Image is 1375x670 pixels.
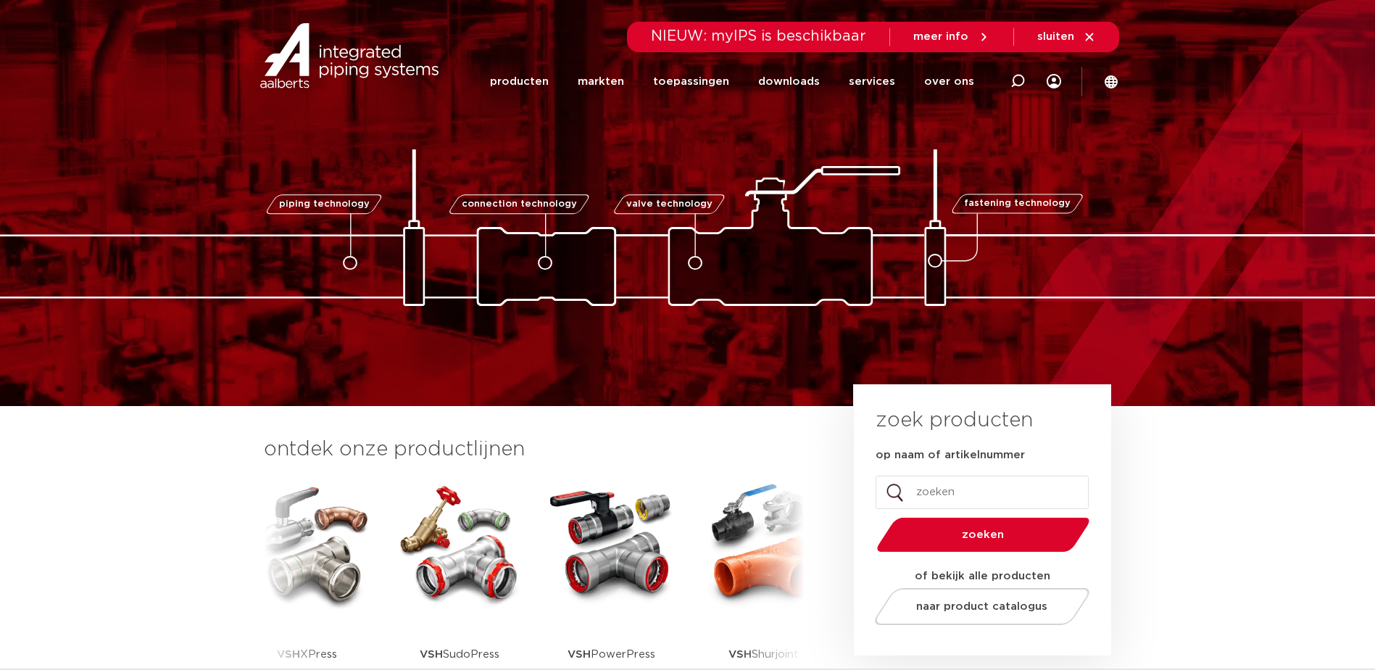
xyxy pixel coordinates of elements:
span: fastening technology [964,199,1071,209]
span: connection technology [461,199,576,209]
a: markten [578,52,624,111]
a: producten [490,52,549,111]
strong: VSH [420,649,443,660]
span: sluiten [1037,31,1074,42]
strong: VSH [728,649,752,660]
strong: VSH [568,649,591,660]
a: toepassingen [653,52,729,111]
strong: of bekijk alle producten [915,571,1050,582]
a: sluiten [1037,30,1096,44]
span: zoeken [914,529,1052,540]
span: valve technology [626,199,713,209]
button: zoeken [871,516,1095,553]
span: meer info [913,31,968,42]
div: my IPS [1047,52,1061,111]
h3: ontdek onze productlijnen [264,435,805,464]
a: downloads [758,52,820,111]
span: naar product catalogus [916,601,1047,612]
span: piping technology [279,199,370,209]
strong: VSH [277,649,300,660]
a: naar product catalogus [871,588,1093,625]
a: meer info [913,30,990,44]
input: zoeken [876,476,1089,509]
a: services [849,52,895,111]
label: op naam of artikelnummer [876,448,1025,463]
h3: zoek producten [876,406,1033,435]
span: NIEUW: myIPS is beschikbaar [651,29,866,44]
nav: Menu [490,52,974,111]
a: over ons [924,52,974,111]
